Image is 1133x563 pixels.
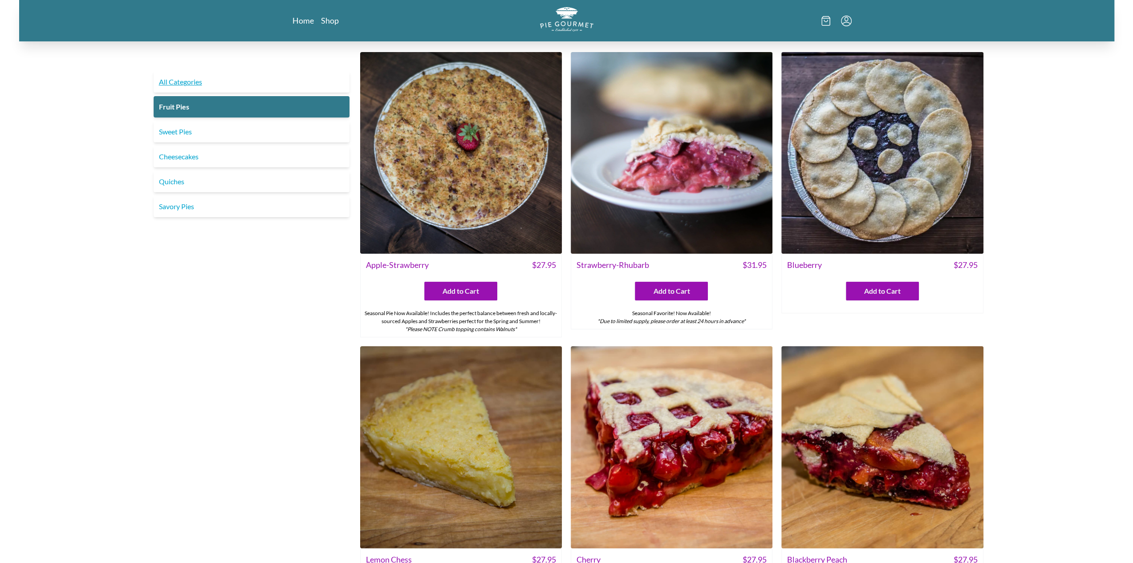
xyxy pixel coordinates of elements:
[540,7,593,32] img: logo
[532,259,556,271] span: $ 27.95
[424,282,497,300] button: Add to Cart
[405,326,517,332] em: *Please NOTE Crumb topping contains Walnuts*
[653,286,690,296] span: Add to Cart
[577,259,649,271] span: Strawberry-Rhubarb
[360,346,562,548] img: Lemon Chess
[360,52,562,254] img: Apple-Strawberry
[846,282,919,300] button: Add to Cart
[743,259,767,271] span: $ 31.95
[292,15,314,26] a: Home
[321,15,339,26] a: Shop
[154,196,349,217] a: Savory Pies
[954,259,978,271] span: $ 27.95
[787,259,822,271] span: Blueberry
[597,318,746,324] em: *Due to limited supply, please order at least 24 hours in advance*
[571,52,772,254] img: Strawberry-Rhubarb
[781,52,983,254] img: Blueberry
[154,171,349,192] a: Quiches
[361,306,561,337] div: Seasonal Pie Now Available! Includes the perfect balance between fresh and locally-sourced Apples...
[540,7,593,34] a: Logo
[864,286,901,296] span: Add to Cart
[154,121,349,142] a: Sweet Pies
[571,306,772,329] div: Seasonal Favorite! Now Available!
[571,346,772,548] img: Cherry
[635,282,708,300] button: Add to Cart
[154,146,349,167] a: Cheesecakes
[841,16,852,26] button: Menu
[781,346,983,548] img: Blackberry Peach
[443,286,479,296] span: Add to Cart
[154,96,349,117] a: Fruit Pies
[366,259,429,271] span: Apple-Strawberry
[154,71,349,93] a: All Categories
